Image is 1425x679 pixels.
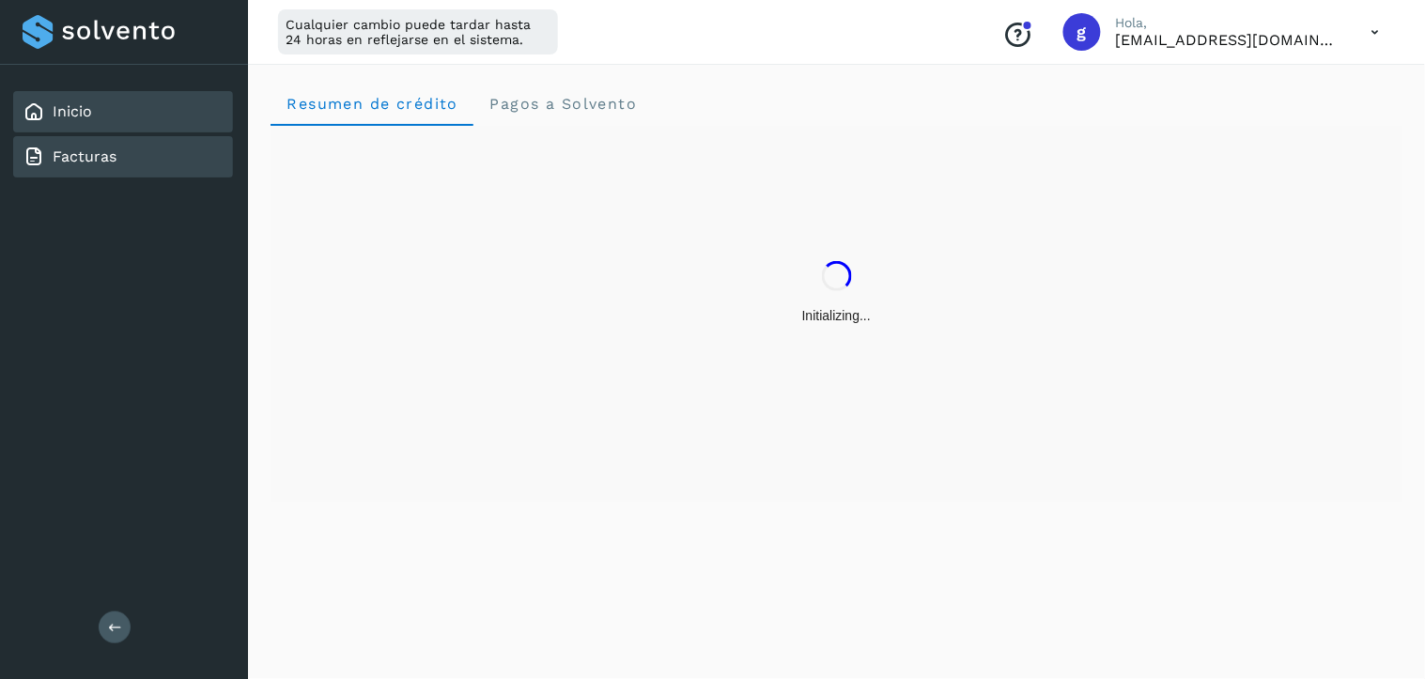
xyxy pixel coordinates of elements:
span: Resumen de crédito [286,95,458,113]
p: Hola, [1116,15,1341,31]
div: Cualquier cambio puede tardar hasta 24 horas en reflejarse en el sistema. [278,9,558,54]
span: Pagos a Solvento [488,95,637,113]
a: Inicio [53,102,92,120]
p: gdl_silver@hotmail.com [1116,31,1341,49]
a: Facturas [53,147,116,165]
div: Facturas [13,136,233,177]
div: Inicio [13,91,233,132]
